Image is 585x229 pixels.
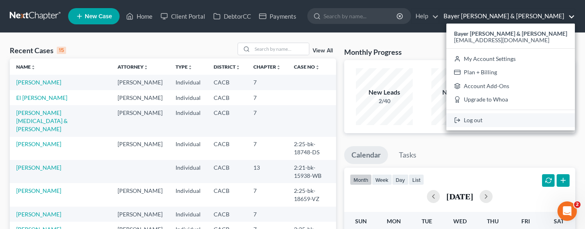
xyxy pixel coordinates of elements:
span: Fri [521,218,530,225]
input: Search by name... [324,9,398,24]
h2: [DATE] [446,192,473,201]
button: month [350,174,372,185]
a: Upgrade to Whoa [446,93,575,107]
a: Chapterunfold_more [253,64,281,70]
td: 7 [247,75,287,90]
button: day [392,174,409,185]
a: [PERSON_NAME] [16,187,61,194]
div: 15 [57,47,66,54]
h3: Monthly Progress [344,47,402,57]
div: New Leads [356,88,413,97]
a: Help [411,9,439,24]
span: Tue [422,218,432,225]
a: Attorneyunfold_more [118,64,148,70]
div: Recent Cases [10,45,66,55]
i: unfold_more [276,65,281,70]
span: Sun [355,218,367,225]
a: View All [313,48,333,54]
a: [PERSON_NAME] [16,140,61,147]
td: [PERSON_NAME] [111,75,169,90]
td: 2:25-bk-18659-VZ [287,183,336,206]
td: Individual [169,75,207,90]
td: 7 [247,183,287,206]
button: week [372,174,392,185]
span: [EMAIL_ADDRESS][DOMAIN_NAME] [454,37,549,43]
i: unfold_more [188,65,193,70]
a: Payments [255,9,300,24]
td: [PERSON_NAME] [111,105,169,136]
td: 2:25-bk-18748-DS [287,137,336,160]
span: Sat [554,218,564,225]
a: Districtunfold_more [214,64,240,70]
a: Tasks [392,146,424,164]
td: 2:21-bk-15938-WB [287,160,336,183]
input: Search by name... [252,43,309,55]
span: Mon [387,218,401,225]
td: Individual [169,207,207,222]
span: Thu [487,218,499,225]
td: [PERSON_NAME] [111,90,169,105]
td: CACB [207,183,247,206]
i: unfold_more [144,65,148,70]
div: 2/40 [356,97,413,105]
a: Typeunfold_more [176,64,193,70]
a: Bayer [PERSON_NAME] & [PERSON_NAME] [439,9,575,24]
i: unfold_more [31,65,36,70]
td: CACB [207,137,247,160]
td: 7 [247,207,287,222]
td: 7 [247,105,287,136]
a: Calendar [344,146,388,164]
td: Individual [169,160,207,183]
td: Individual [169,137,207,160]
a: Home [122,9,156,24]
a: DebtorCC [209,9,255,24]
a: [PERSON_NAME] [16,164,61,171]
a: Case Nounfold_more [294,64,320,70]
td: [PERSON_NAME] [111,183,169,206]
div: New Clients [431,88,488,97]
td: CACB [207,75,247,90]
a: My Account Settings [446,52,575,66]
a: Nameunfold_more [16,64,36,70]
td: CACB [207,160,247,183]
td: Individual [169,90,207,105]
a: [PERSON_NAME] [16,79,61,86]
strong: Bayer [PERSON_NAME] & [PERSON_NAME] [454,30,567,37]
a: [PERSON_NAME][MEDICAL_DATA] & [PERSON_NAME] [16,109,68,132]
a: [PERSON_NAME] [16,211,61,218]
iframe: Intercom live chat [557,201,577,221]
td: [PERSON_NAME] [111,207,169,222]
a: El [PERSON_NAME] [16,94,67,101]
a: Log out [446,113,575,127]
a: Account Add-Ons [446,79,575,93]
td: Individual [169,105,207,136]
div: Bayer [PERSON_NAME] & [PERSON_NAME] [446,24,575,130]
td: 7 [247,90,287,105]
a: Plan + Billing [446,65,575,79]
button: list [409,174,424,185]
span: 2 [574,201,581,208]
i: unfold_more [315,65,320,70]
td: 13 [247,160,287,183]
i: unfold_more [236,65,240,70]
div: 0/17 [431,97,488,105]
span: New Case [85,13,112,19]
span: Wed [453,218,467,225]
td: [PERSON_NAME] [111,137,169,160]
a: Client Portal [156,9,209,24]
td: 7 [247,137,287,160]
td: CACB [207,90,247,105]
td: CACB [207,207,247,222]
td: Individual [169,183,207,206]
td: CACB [207,105,247,136]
